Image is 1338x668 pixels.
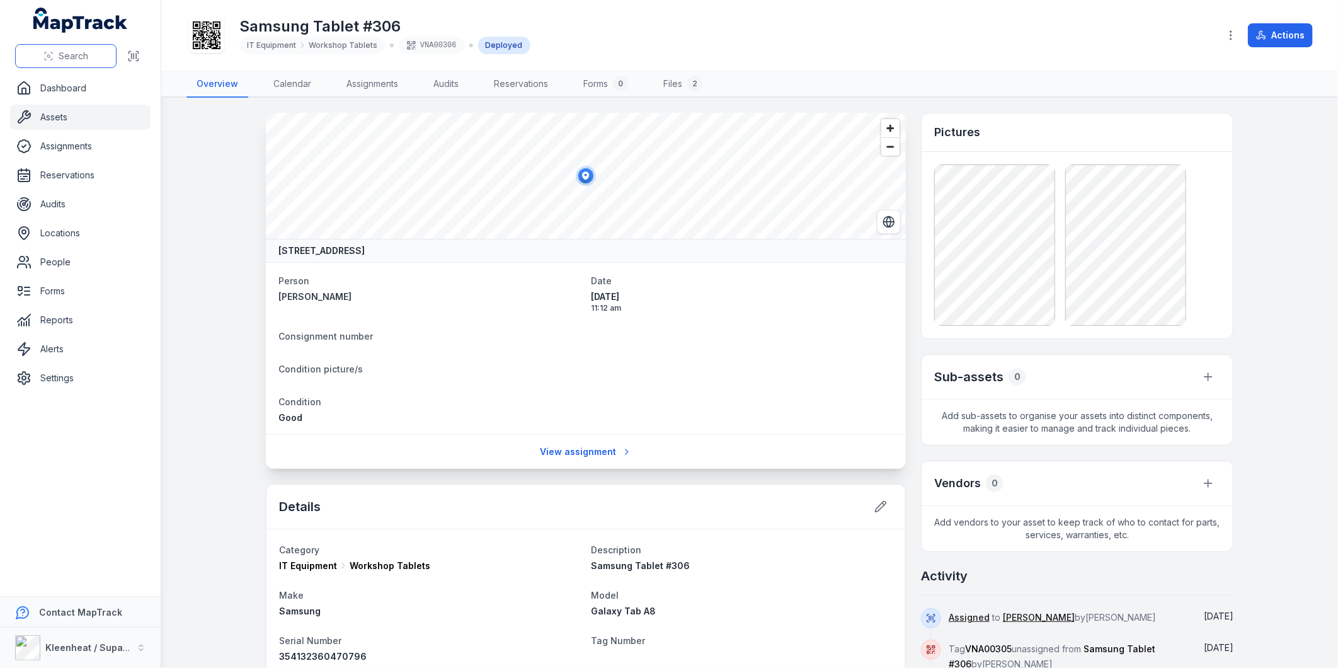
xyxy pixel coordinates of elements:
a: Reservations [484,71,558,98]
span: [DATE] [1204,611,1233,621]
a: [PERSON_NAME] [1003,611,1075,624]
div: 0 [986,475,1003,492]
h2: Activity [921,567,968,585]
div: VNA00306 [399,37,464,54]
span: Add vendors to your asset to keep track of who to contact for parts, services, warranties, etc. [922,506,1233,551]
time: 19/08/2025, 11:12:23 am [591,291,893,313]
span: Condition picture/s [278,364,363,374]
a: People [10,250,151,275]
span: Model [591,590,619,601]
strong: Contact MapTrack [39,607,122,618]
button: Actions [1248,23,1313,47]
span: [DATE] [591,291,893,303]
button: Search [15,44,117,68]
span: Search [59,50,88,62]
span: Make [279,590,304,601]
a: Locations [10,221,151,246]
a: Overview [186,71,248,98]
strong: Kleenheat / Supagas [45,642,139,653]
h3: Pictures [934,124,980,141]
span: to by [PERSON_NAME] [949,612,1156,623]
a: Forms0 [573,71,638,98]
a: Assignments [336,71,408,98]
a: [PERSON_NAME] [278,291,581,303]
div: 2 [687,76,702,91]
span: Serial Number [279,635,341,646]
span: Description [591,544,641,555]
a: Alerts [10,337,151,362]
span: Consignment number [278,331,373,342]
a: Assignments [10,134,151,159]
a: Dashboard [10,76,151,101]
h3: Vendors [934,475,981,492]
strong: [STREET_ADDRESS] [278,245,365,257]
span: Person [278,275,309,286]
h2: Sub-assets [934,368,1003,386]
span: Galaxy Tab A8 [591,606,656,616]
a: Forms [10,279,151,304]
span: Good [278,412,302,423]
h1: Samsung Tablet #306 [239,16,530,37]
span: Add sub-assets to organise your assets into distinct components, making it easier to manage and t... [922,400,1233,445]
button: Switch to Satellite View [877,210,901,234]
a: View assignment [532,440,640,464]
span: IT Equipment [247,40,296,50]
span: Category [279,544,319,555]
a: Settings [10,366,151,391]
div: 0 [1009,368,1026,386]
span: Workshop Tablets [350,560,430,572]
button: Zoom in [881,119,900,137]
h2: Details [279,498,321,515]
span: [DATE] [1204,642,1233,653]
time: 13/08/2025, 1:01:34 pm [1204,642,1233,653]
button: Zoom out [881,137,900,156]
span: Condition [278,396,321,407]
span: Date [591,275,612,286]
time: 19/08/2025, 11:12:23 am [1204,611,1233,621]
a: Assets [10,105,151,130]
a: Reservations [10,163,151,188]
span: Workshop Tablets [309,40,377,50]
a: MapTrack [33,8,128,33]
div: 0 [613,76,628,91]
canvas: Map [266,113,906,239]
a: Files2 [653,71,712,98]
a: Audits [423,71,469,98]
span: Samsung [279,606,321,616]
a: Assigned [949,611,990,624]
span: Tag Number [591,635,645,646]
a: Audits [10,192,151,217]
a: Reports [10,308,151,333]
a: Calendar [263,71,321,98]
span: IT Equipment [279,560,337,572]
span: VNA00305 [965,643,1012,654]
span: Samsung Tablet #306 [591,560,690,571]
span: 354132360470796 [279,651,367,662]
span: 11:12 am [591,303,893,313]
div: Deployed [478,37,530,54]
